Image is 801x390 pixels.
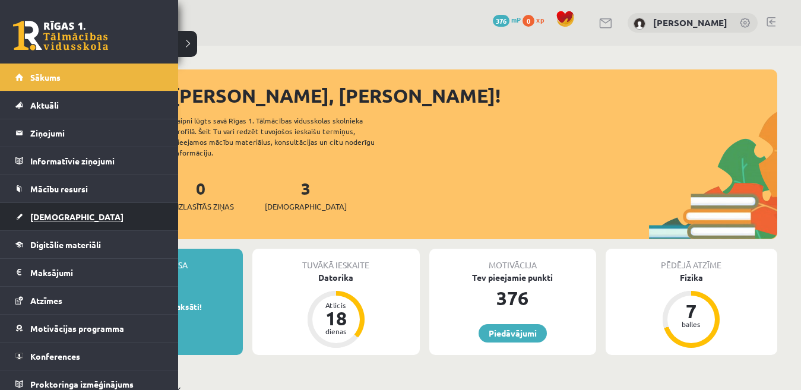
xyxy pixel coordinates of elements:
span: Digitālie materiāli [30,239,101,250]
div: [PERSON_NAME], [PERSON_NAME]! [172,81,777,110]
span: Proktoringa izmēģinājums [30,379,134,389]
span: Sākums [30,72,61,83]
div: Datorika [252,271,419,284]
div: Laipni lūgts savā Rīgas 1. Tālmācības vidusskolas skolnieka profilā. Šeit Tu vari redzēt tuvojošo... [173,115,395,158]
a: Ziņojumi [15,119,163,147]
span: 376 [493,15,509,27]
a: Mācību resursi [15,175,163,202]
div: Pēdējā atzīme [606,249,777,271]
span: [DEMOGRAPHIC_DATA] [30,211,124,222]
div: dienas [318,328,354,335]
span: [DEMOGRAPHIC_DATA] [265,201,347,213]
a: 3[DEMOGRAPHIC_DATA] [265,177,347,213]
legend: Informatīvie ziņojumi [30,147,163,175]
div: 7 [673,302,709,321]
a: Aktuāli [15,91,163,119]
span: Atzīmes [30,295,62,306]
img: Elizabete Priedoliņa [634,18,645,30]
legend: Maksājumi [30,259,163,286]
a: Maksājumi [15,259,163,286]
span: mP [511,15,521,24]
a: 376 mP [493,15,521,24]
a: Informatīvie ziņojumi [15,147,163,175]
a: Rīgas 1. Tālmācības vidusskola [13,21,108,50]
a: Sākums [15,64,163,91]
a: Motivācijas programma [15,315,163,342]
span: Aktuāli [30,100,59,110]
legend: Ziņojumi [30,119,163,147]
span: 0 [523,15,534,27]
span: Neizlasītās ziņas [167,201,234,213]
div: balles [673,321,709,328]
div: Motivācija [429,249,596,271]
span: Mācību resursi [30,183,88,194]
div: Fizika [606,271,777,284]
span: Motivācijas programma [30,323,124,334]
a: Konferences [15,343,163,370]
a: [DEMOGRAPHIC_DATA] [15,203,163,230]
a: Piedāvājumi [479,324,547,343]
div: Tev pieejamie punkti [429,271,596,284]
a: 0 xp [523,15,550,24]
div: 18 [318,309,354,328]
a: Fizika 7 balles [606,271,777,350]
div: Tuvākā ieskaite [252,249,419,271]
a: Datorika Atlicis 18 dienas [252,271,419,350]
span: xp [536,15,544,24]
a: [PERSON_NAME] [653,17,727,28]
a: Digitālie materiāli [15,231,163,258]
a: 0Neizlasītās ziņas [167,177,234,213]
span: Konferences [30,351,80,362]
a: Atzīmes [15,287,163,314]
div: 376 [429,284,596,312]
div: Atlicis [318,302,354,309]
